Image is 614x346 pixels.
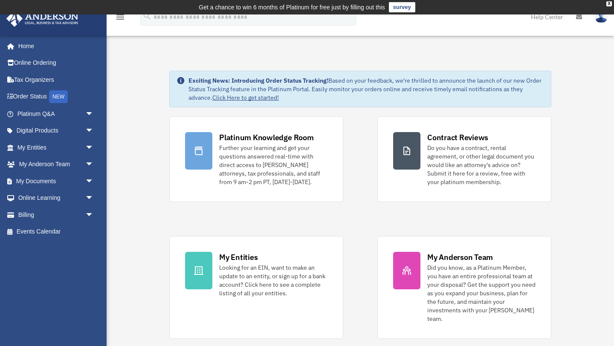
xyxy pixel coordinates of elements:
a: Digital Productsarrow_drop_down [6,122,107,139]
div: Platinum Knowledge Room [219,132,314,143]
div: close [606,1,612,6]
i: search [142,12,152,21]
span: arrow_drop_down [85,105,102,123]
span: arrow_drop_down [85,122,102,140]
div: Get a chance to win 6 months of Platinum for free just by filling out this [199,2,385,12]
a: Home [6,37,102,55]
a: Tax Organizers [6,71,107,88]
div: Based on your feedback, we're thrilled to announce the launch of our new Order Status Tracking fe... [188,76,544,102]
div: Looking for an EIN, want to make an update to an entity, or sign up for a bank account? Click her... [219,263,327,297]
a: Contract Reviews Do you have a contract, rental agreement, or other legal document you would like... [377,116,551,202]
strong: Exciting News: Introducing Order Status Tracking! [188,77,328,84]
a: Order StatusNEW [6,88,107,106]
div: Further your learning and get your questions answered real-time with direct access to [PERSON_NAM... [219,144,327,186]
span: arrow_drop_down [85,173,102,190]
div: My Entities [219,252,258,262]
a: My Entitiesarrow_drop_down [6,139,107,156]
div: Do you have a contract, rental agreement, or other legal document you would like an attorney's ad... [427,144,536,186]
span: arrow_drop_down [85,206,102,224]
span: arrow_drop_down [85,156,102,173]
a: Online Ordering [6,55,107,72]
a: My Entities Looking for an EIN, want to make an update to an entity, or sign up for a bank accoun... [169,236,343,339]
div: Contract Reviews [427,132,488,143]
a: My Anderson Teamarrow_drop_down [6,156,107,173]
div: Did you know, as a Platinum Member, you have an entire professional team at your disposal? Get th... [427,263,536,323]
a: Platinum Q&Aarrow_drop_down [6,105,107,122]
img: Anderson Advisors Platinum Portal [4,10,81,27]
span: arrow_drop_down [85,190,102,207]
a: Events Calendar [6,223,107,240]
div: NEW [49,90,68,103]
a: Click Here to get started! [212,94,279,101]
i: menu [115,12,125,22]
span: arrow_drop_down [85,139,102,156]
a: menu [115,15,125,22]
a: Billingarrow_drop_down [6,206,107,223]
img: User Pic [595,11,608,23]
a: survey [389,2,415,12]
a: My Anderson Team Did you know, as a Platinum Member, you have an entire professional team at your... [377,236,551,339]
a: Online Learningarrow_drop_down [6,190,107,207]
div: My Anderson Team [427,252,493,262]
a: My Documentsarrow_drop_down [6,173,107,190]
a: Platinum Knowledge Room Further your learning and get your questions answered real-time with dire... [169,116,343,202]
